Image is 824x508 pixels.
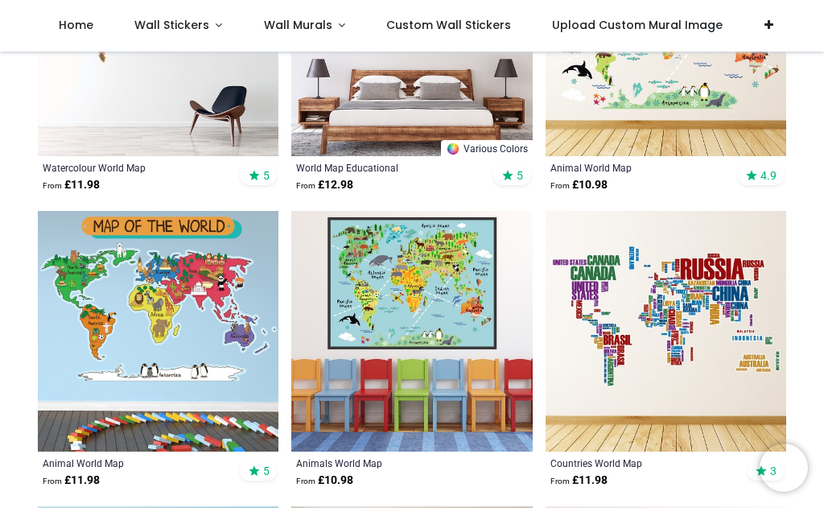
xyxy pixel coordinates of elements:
span: From [296,181,315,190]
span: Custom Wall Stickers [386,17,511,33]
img: Animal World Map Wall Sticker - Mod3 [38,211,278,452]
img: Color Wheel [446,142,460,156]
a: Countries World Map [550,456,735,469]
strong: £ 11.98 [43,473,100,489]
img: Countries World Map Wall Sticker [546,211,786,452]
span: Upload Custom Mural Image [552,17,723,33]
span: 5 [263,168,270,183]
a: Animal World Map [43,456,228,469]
a: World Map Educational [296,161,481,174]
a: Various Colors [441,140,533,156]
span: Home [59,17,93,33]
span: From [43,477,62,485]
span: From [550,181,570,190]
strong: £ 10.98 [550,177,608,193]
strong: £ 11.98 [43,177,100,193]
strong: £ 10.98 [296,473,353,489]
span: 4.9 [760,168,777,183]
a: Animal World Map [550,161,735,174]
span: 5 [263,464,270,478]
span: From [550,477,570,485]
span: 5 [517,168,523,183]
iframe: Brevo live chat [760,444,808,492]
span: Wall Stickers [134,17,209,33]
span: From [43,181,62,190]
a: Watercolour World Map [43,161,228,174]
span: From [296,477,315,485]
img: Animals World Map Wall Sticker [291,211,532,452]
strong: £ 12.98 [296,177,353,193]
a: Animals World Map [296,456,481,469]
strong: £ 11.98 [550,473,608,489]
span: Wall Murals [264,17,332,33]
